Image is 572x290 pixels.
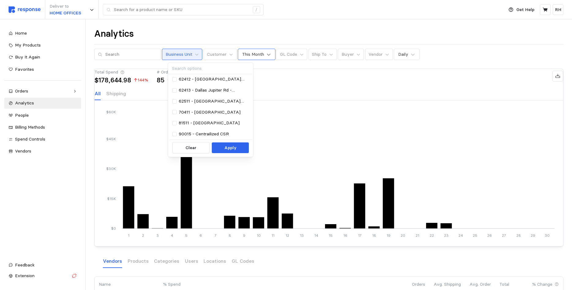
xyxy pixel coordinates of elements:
[430,233,434,238] tspan: 22
[365,49,393,60] button: Vendor
[95,69,148,76] div: Total Spend
[229,233,231,238] tspan: 8
[179,76,248,83] p: 62412 - [GEOGRAPHIC_DATA] Jupiter Rd - [GEOGRAPHIC_DATA]
[15,30,27,36] span: Home
[398,51,408,58] div: Daily
[372,233,376,238] tspan: 18
[272,233,275,238] tspan: 11
[179,120,240,126] p: 81511 - [GEOGRAPHIC_DATA]
[276,49,307,60] button: GL Code
[257,233,261,238] tspan: 10
[4,122,81,133] a: Billing Methods
[9,6,41,13] img: svg%3e
[15,112,29,118] span: People
[4,28,81,39] a: Home
[154,257,179,265] p: Categories
[434,281,461,288] p: Avg. Shipping
[502,233,506,238] tspan: 27
[179,109,241,116] p: 70411 - [GEOGRAPHIC_DATA]
[105,49,157,60] input: Search
[4,86,81,97] a: Orders
[200,233,202,238] tspan: 6
[107,196,116,201] tspan: $15K
[15,136,45,142] span: Spend Controls
[444,233,449,238] tspan: 23
[253,6,260,13] div: /
[156,233,159,238] tspan: 3
[4,134,81,145] a: Spend Controls
[555,6,561,13] p: RH
[4,40,81,51] a: My Products
[185,145,196,151] p: Clear
[142,233,144,238] tspan: 2
[243,233,245,238] tspan: 9
[387,233,391,238] tspan: 19
[232,257,254,265] p: GL Codes
[416,233,419,238] tspan: 21
[166,51,192,58] p: Business Unit
[505,4,538,16] button: Get Help
[338,49,364,60] button: Buyer
[103,257,122,265] p: Vendors
[212,142,249,153] button: Apply
[157,77,165,83] p: 85
[157,69,181,76] div: # Orders
[15,88,70,95] div: Orders
[111,226,116,231] tspan: $0
[94,28,134,40] h1: Analytics
[171,233,173,238] tspan: 4
[114,4,249,15] input: Search for a product name or SKU
[531,233,535,238] tspan: 29
[15,273,35,278] span: Extension
[163,281,219,288] p: % Spend
[4,64,81,75] a: Favorites
[4,146,81,157] a: Vendors
[242,51,264,58] div: This Month
[95,90,101,97] p: All
[532,281,552,288] p: % Change
[516,233,521,238] tspan: 28
[4,98,81,109] a: Analytics
[458,233,463,238] tspan: 24
[15,124,45,130] span: Billing Methods
[179,98,248,105] p: 62511 - [GEOGRAPHIC_DATA] [STREET_ADDRESS]
[128,257,149,265] p: Products
[4,52,81,63] a: Buy It Again
[133,77,148,84] p: 144 %
[488,233,492,238] tspan: 26
[4,260,81,271] button: Feedback
[15,66,34,72] span: Favorites
[499,281,524,288] p: Total
[308,49,337,60] button: Ship To
[128,233,129,238] tspan: 1
[15,54,40,60] span: Buy It Again
[401,233,406,238] tspan: 20
[300,233,304,238] tspan: 13
[358,233,361,238] tspan: 17
[185,233,188,238] tspan: 5
[162,49,202,60] button: Business Unit
[329,233,333,238] tspan: 15
[106,167,116,171] tspan: $30K
[312,51,327,58] p: Ship To
[224,145,237,151] p: Apply
[315,233,319,238] tspan: 14
[168,63,252,74] input: Search options
[15,148,31,154] span: Vendors
[204,49,237,60] button: Customer
[516,6,534,13] p: Get Help
[4,270,81,281] button: Extension
[179,87,248,94] p: 62413 - Dallas Jupiter Rd - Fulfillment
[286,233,290,238] tspan: 12
[179,131,229,137] p: 90015 - Centrailized CSR
[167,77,180,84] p: 55 %
[204,257,226,265] p: Locations
[15,100,34,106] span: Analytics
[215,233,216,238] tspan: 7
[106,137,116,141] tspan: $45K
[469,281,491,288] p: Avg. Order
[50,3,81,10] p: Deliver to
[99,281,155,288] p: Name
[185,257,198,265] p: Users
[545,233,550,238] tspan: 30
